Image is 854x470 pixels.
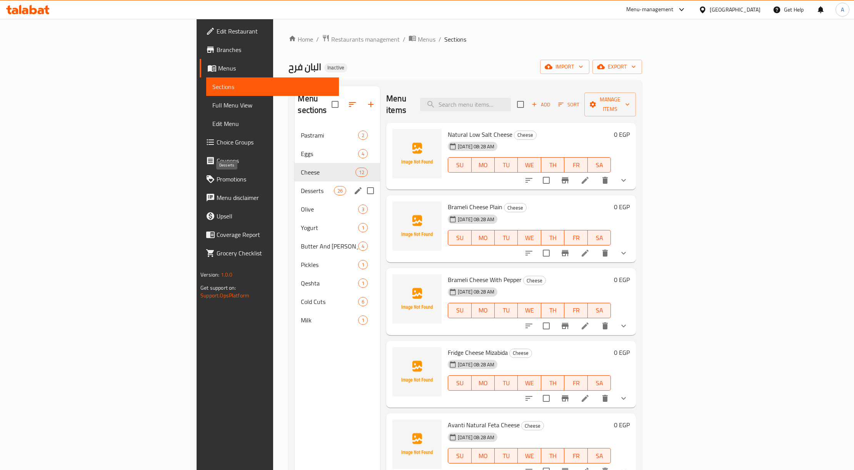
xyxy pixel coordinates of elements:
button: export [592,60,642,74]
span: MO [475,378,492,389]
span: Sections [212,82,333,91]
span: TH [544,232,561,243]
span: MO [475,305,492,316]
span: TH [544,305,561,316]
span: Grocery Checklist [217,248,333,258]
span: Cheese [301,168,355,177]
div: items [358,297,368,306]
span: TH [544,159,561,171]
nav: Menu sections [295,123,380,332]
div: Milk1 [295,311,380,329]
button: SU [448,448,471,463]
div: Butter And [PERSON_NAME]4 [295,237,380,255]
span: TH [544,378,561,389]
span: SU [451,232,468,243]
span: Choice Groups [217,138,333,147]
button: Branch-specific-item [556,317,574,335]
span: SA [591,159,608,171]
span: 3 [359,206,367,213]
span: TU [498,232,515,243]
h6: 0 EGP [614,201,630,212]
a: Edit menu item [580,248,590,258]
span: 4 [359,243,367,250]
button: TU [495,448,518,463]
span: Cheese [510,349,532,358]
span: WE [521,232,538,243]
span: Get support on: [200,283,236,293]
button: WE [518,303,541,318]
span: SU [451,378,468,389]
button: SU [448,303,471,318]
span: Sort [558,100,579,109]
span: Menu disclaimer [217,193,333,202]
div: Eggs [301,149,358,158]
span: Qeshta [301,279,358,288]
a: Upsell [200,207,339,225]
div: items [358,149,368,158]
a: Edit Restaurant [200,22,339,40]
div: Butter And Margarine [301,242,358,251]
button: edit [352,185,364,196]
button: WE [518,448,541,463]
button: delete [596,244,614,262]
button: Branch-specific-item [556,171,574,190]
div: Qeshta1 [295,274,380,292]
div: Yogurt [301,223,358,232]
span: Edit Menu [212,119,333,128]
span: Brameli Cheese Plain [448,201,502,213]
button: SA [588,303,611,318]
span: Select to update [538,172,554,188]
span: Version: [200,270,219,280]
button: SU [448,230,471,245]
button: TH [541,303,564,318]
span: [DATE] 08:28 AM [455,361,497,368]
button: SA [588,375,611,391]
button: sort-choices [520,244,538,262]
a: Full Menu View [206,96,339,114]
div: Olive3 [295,200,380,218]
span: 4 [359,150,367,158]
button: SU [448,375,471,391]
span: WE [521,450,538,462]
button: MO [472,375,495,391]
button: sort-choices [520,389,538,408]
span: MO [475,159,492,171]
div: items [355,168,368,177]
div: Olive [301,205,358,214]
div: items [358,131,368,140]
button: TH [541,375,564,391]
div: Menu-management [626,5,674,14]
li: / [403,35,405,44]
h2: Menu items [386,93,411,116]
div: items [358,279,368,288]
div: Eggs4 [295,144,380,163]
button: FR [564,375,587,391]
a: Menus [200,59,339,77]
div: [GEOGRAPHIC_DATA] [710,5,761,14]
button: sort-choices [520,171,538,190]
a: Coverage Report [200,225,339,244]
button: TU [495,375,518,391]
nav: breadcrumb [289,34,642,44]
span: Select to update [538,318,554,334]
svg: Show Choices [619,176,628,185]
button: FR [564,303,587,318]
h6: 0 EGP [614,420,630,430]
button: show more [614,171,633,190]
span: SA [591,305,608,316]
img: Avanti Natural Feta Cheese [392,420,442,469]
div: Yogurt1 [295,218,380,237]
li: / [439,35,441,44]
span: 1 [359,261,367,269]
button: TU [495,230,518,245]
div: Cold Cuts6 [295,292,380,311]
div: Cheese [514,131,537,140]
span: 6 [359,298,367,305]
span: import [546,62,583,72]
button: FR [564,157,587,173]
a: Choice Groups [200,133,339,151]
span: [DATE] 08:28 AM [455,216,497,223]
a: Edit menu item [580,321,590,331]
div: Pickles1 [295,255,380,274]
span: 1 [359,280,367,287]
